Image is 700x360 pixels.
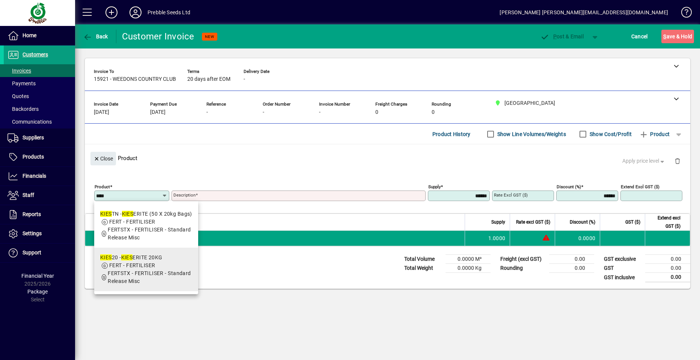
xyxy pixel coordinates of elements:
[109,262,155,268] span: FERT - FERTILISER
[121,254,133,260] em: KIES
[650,214,680,230] span: Extend excl GST ($)
[205,34,214,39] span: NEW
[94,76,176,82] span: 15921 - WEEDONS COUNTRY CLUB
[661,30,694,43] button: Save & Hold
[94,109,109,115] span: [DATE]
[557,184,581,189] mat-label: Discount (%)
[8,106,39,112] span: Backorders
[555,231,600,246] td: 0.0000
[99,6,123,19] button: Add
[94,204,198,248] mat-option: KIESTN - KIESERITE (50 X 20kg Bags)
[491,218,505,226] span: Supply
[81,30,110,43] button: Back
[600,264,645,273] td: GST
[8,119,52,125] span: Communications
[622,157,666,165] span: Apply price level
[663,30,692,42] span: ave & Hold
[122,30,194,42] div: Customer Invoice
[123,6,148,19] button: Profile
[645,264,690,273] td: 0.00
[150,109,166,115] span: [DATE]
[122,211,134,217] em: KIES
[109,219,155,225] span: FERT - FERTILISER
[428,184,441,189] mat-label: Supply
[4,115,75,128] a: Communications
[676,2,691,26] a: Knowledge Base
[432,128,471,140] span: Product History
[446,264,491,273] td: 0.0000 Kg
[4,103,75,115] a: Backorders
[4,90,75,103] a: Quotes
[488,234,506,242] span: 1.0000
[400,255,446,264] td: Total Volume
[94,248,198,291] mat-option: KIES20 - KIESERITE 20KG
[500,6,668,18] div: [PERSON_NAME] [PERSON_NAME][EMAIL_ADDRESS][DOMAIN_NAME]
[148,6,190,18] div: Prebble Seeds Ltd
[553,33,557,39] span: P
[8,93,29,99] span: Quotes
[4,167,75,186] a: Financials
[108,270,191,284] span: FERTSTX - FERTILISER - Standard Release Misc
[23,192,34,198] span: Staff
[23,173,46,179] span: Financials
[4,148,75,166] a: Products
[100,254,112,260] em: KIES
[23,211,41,217] span: Reports
[263,109,264,115] span: -
[4,205,75,224] a: Reports
[4,224,75,243] a: Settings
[319,109,321,115] span: -
[89,155,118,162] app-page-header-button: Close
[23,250,41,256] span: Support
[549,255,594,264] td: 0.00
[90,152,116,165] button: Close
[668,152,686,170] button: Delete
[625,218,640,226] span: GST ($)
[95,184,110,189] mat-label: Product
[4,129,75,147] a: Suppliers
[619,154,669,168] button: Apply price level
[631,30,648,42] span: Cancel
[173,192,196,198] mat-label: Description
[432,109,435,115] span: 0
[93,153,113,165] span: Close
[85,144,690,172] div: Product
[100,254,192,262] div: 20 - ERITE 20KG
[645,255,690,264] td: 0.00
[23,51,48,57] span: Customers
[497,255,549,264] td: Freight (excl GST)
[23,230,42,236] span: Settings
[516,218,550,226] span: Rate excl GST ($)
[27,289,48,295] span: Package
[645,273,690,282] td: 0.00
[400,264,446,273] td: Total Weight
[75,30,116,43] app-page-header-button: Back
[4,26,75,45] a: Home
[621,184,659,189] mat-label: Extend excl GST ($)
[4,64,75,77] a: Invoices
[83,33,108,39] span: Back
[100,210,192,218] div: TN - ERITE (50 X 20kg Bags)
[497,264,549,273] td: Rounding
[663,33,666,39] span: S
[668,157,686,164] app-page-header-button: Delete
[100,211,112,217] em: KIES
[570,218,595,226] span: Discount (%)
[8,68,31,74] span: Invoices
[549,264,594,273] td: 0.00
[4,244,75,262] a: Support
[23,154,44,160] span: Products
[600,255,645,264] td: GST exclusive
[187,76,230,82] span: 20 days after EOM
[23,32,36,38] span: Home
[494,192,528,198] mat-label: Rate excl GST ($)
[540,33,584,39] span: ost & Email
[375,109,378,115] span: 0
[244,76,245,82] span: -
[8,80,36,86] span: Payments
[629,30,650,43] button: Cancel
[4,77,75,90] a: Payments
[536,30,587,43] button: Post & Email
[496,130,566,138] label: Show Line Volumes/Weights
[588,130,632,138] label: Show Cost/Profit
